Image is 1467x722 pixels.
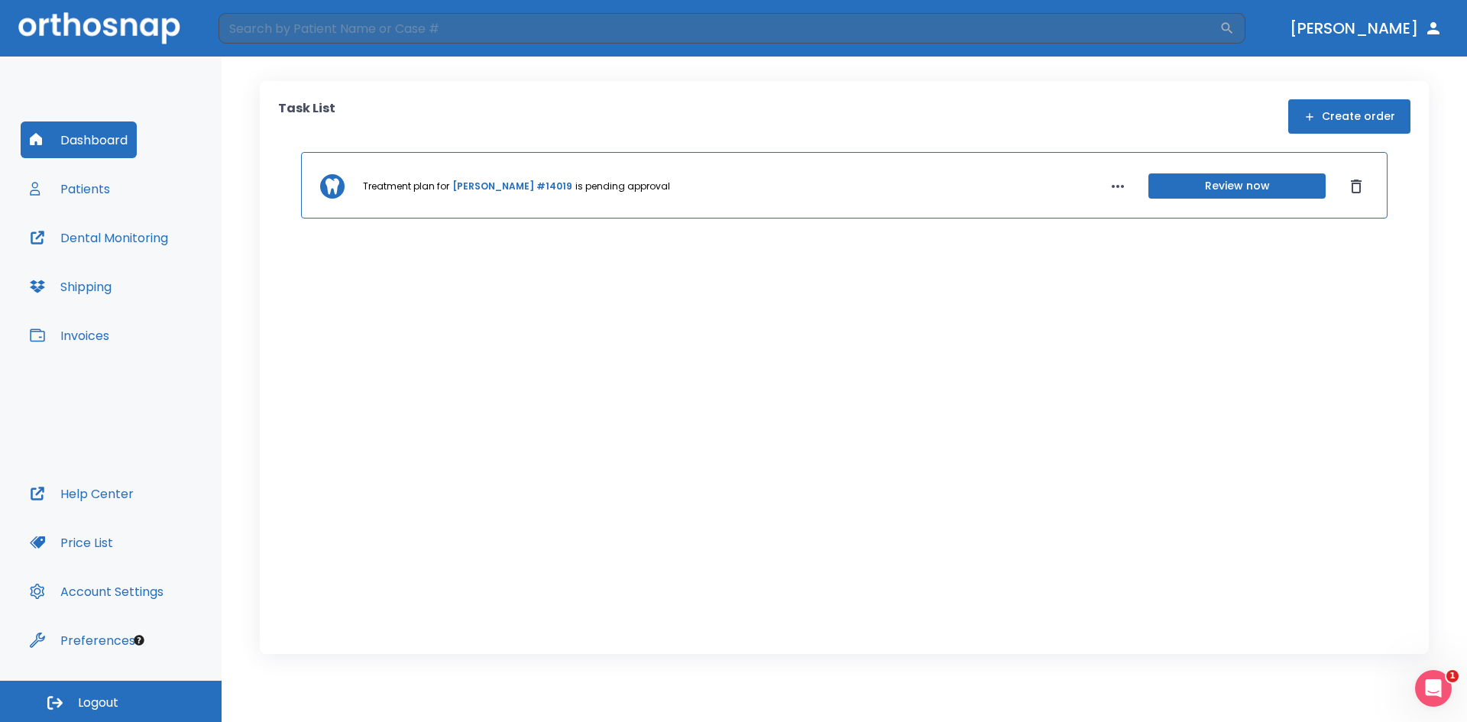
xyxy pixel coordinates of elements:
[363,180,449,193] p: Treatment plan for
[1148,173,1326,199] button: Review now
[21,475,143,512] button: Help Center
[21,121,137,158] button: Dashboard
[1284,15,1449,42] button: [PERSON_NAME]
[219,13,1219,44] input: Search by Patient Name or Case #
[21,268,121,305] button: Shipping
[575,180,670,193] p: is pending approval
[21,573,173,610] button: Account Settings
[1415,670,1452,707] iframe: Intercom live chat
[18,12,180,44] img: Orthosnap
[21,317,118,354] button: Invoices
[21,524,122,561] button: Price List
[1446,670,1459,682] span: 1
[78,694,118,711] span: Logout
[278,99,335,134] p: Task List
[21,170,119,207] button: Patients
[132,633,146,647] div: Tooltip anchor
[1344,174,1368,199] button: Dismiss
[1288,99,1410,134] button: Create order
[21,219,177,256] button: Dental Monitoring
[452,180,572,193] a: [PERSON_NAME] #14019
[21,622,144,659] button: Preferences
